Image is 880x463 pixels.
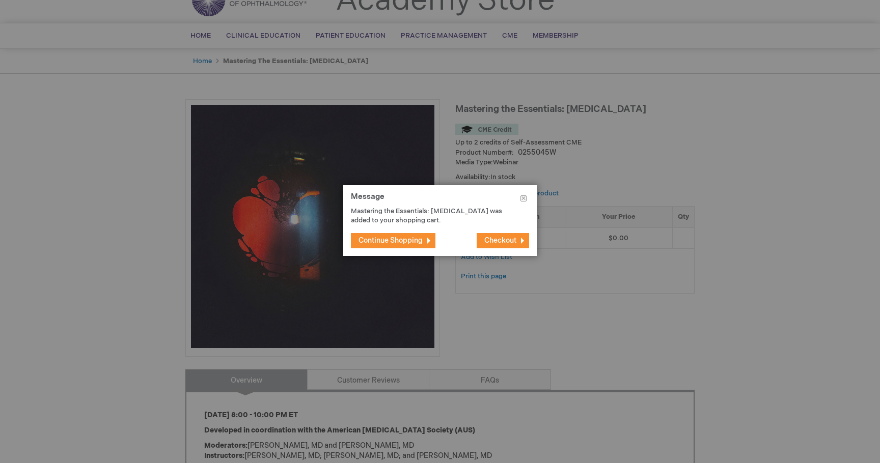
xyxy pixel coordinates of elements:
[351,233,435,248] button: Continue Shopping
[484,236,516,245] span: Checkout
[351,193,529,207] h1: Message
[477,233,529,248] button: Checkout
[359,236,423,245] span: Continue Shopping
[351,207,514,225] p: Mastering the Essentials: [MEDICAL_DATA] was added to your shopping cart.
